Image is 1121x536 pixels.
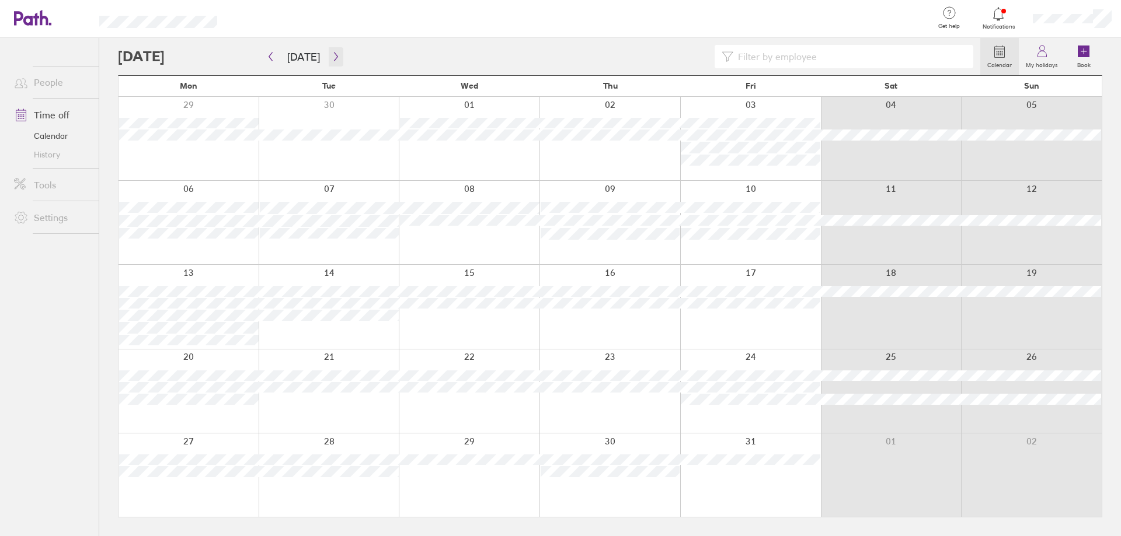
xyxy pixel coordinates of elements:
a: Settings [5,206,99,229]
a: History [5,145,99,164]
label: My holidays [1019,58,1065,69]
a: Calendar [5,127,99,145]
a: Calendar [980,38,1019,75]
span: Wed [461,81,478,90]
span: Tue [322,81,336,90]
label: Calendar [980,58,1019,69]
span: Mon [180,81,197,90]
a: Book [1065,38,1102,75]
span: Sun [1024,81,1039,90]
a: Tools [5,173,99,197]
a: Time off [5,103,99,127]
span: Notifications [980,23,1018,30]
span: Fri [746,81,756,90]
span: Get help [930,23,968,30]
a: Notifications [980,6,1018,30]
a: People [5,71,99,94]
button: [DATE] [278,47,329,66]
span: Thu [603,81,618,90]
span: Sat [885,81,897,90]
input: Filter by employee [733,45,966,68]
label: Book [1070,58,1098,69]
a: My holidays [1019,38,1065,75]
